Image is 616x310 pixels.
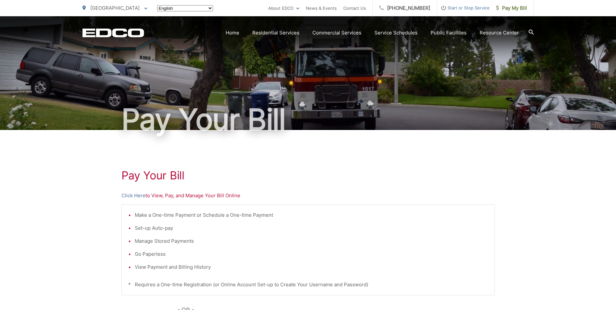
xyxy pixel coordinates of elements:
[343,4,366,12] a: Contact Us
[480,29,519,37] a: Resource Center
[90,5,140,11] span: [GEOGRAPHIC_DATA]
[312,29,361,37] a: Commercial Services
[374,29,418,37] a: Service Schedules
[157,5,213,11] select: Select a language
[121,192,145,200] a: Click Here
[431,29,467,37] a: Public Facilities
[82,28,144,37] a: EDCD logo. Return to the homepage.
[252,29,299,37] a: Residential Services
[135,211,488,219] li: Make a One-time Payment or Schedule a One-time Payment
[306,4,337,12] a: News & Events
[128,281,488,289] p: * Requires a One-time Registration (or Online Account Set-up to Create Your Username and Password)
[135,250,488,258] li: Go Paperless
[82,103,534,136] h1: Pay Your Bill
[135,237,488,245] li: Manage Stored Payments
[135,263,488,271] li: View Payment and Billing History
[121,192,495,200] p: to View, Pay, and Manage Your Bill Online
[226,29,239,37] a: Home
[121,169,495,182] h1: Pay Your Bill
[268,4,299,12] a: About EDCO
[496,4,527,12] span: Pay My Bill
[135,224,488,232] li: Set-up Auto-pay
